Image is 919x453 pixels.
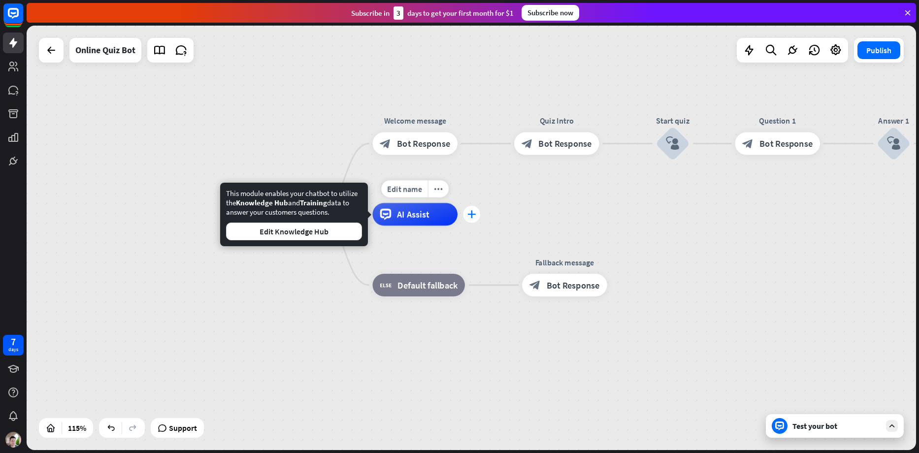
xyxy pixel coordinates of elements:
div: days [8,346,18,353]
button: Edit Knowledge Hub [226,223,362,240]
span: Knowledge Hub [236,198,288,207]
i: more_horiz [434,185,443,193]
i: block_bot_response [522,138,533,149]
button: Publish [857,41,900,59]
span: Bot Response [547,280,600,291]
div: Start quiz [639,115,707,127]
span: AI Assist [397,209,429,220]
span: Bot Response [759,138,813,149]
span: Training [300,198,327,207]
i: plus [467,210,476,218]
div: 7 [11,337,16,346]
div: This module enables your chatbot to utilize the and data to answer your customers questions. [226,189,362,240]
div: Question 1 [726,115,828,127]
div: Subscribe now [522,5,579,21]
div: Quiz Intro [506,115,608,127]
span: Default fallback [397,280,458,291]
span: Edit name [387,184,422,194]
i: block_fallback [380,280,392,291]
div: Online Quiz Bot [75,38,135,63]
div: 3 [394,6,403,20]
span: Bot Response [538,138,591,149]
i: block_bot_response [742,138,754,149]
i: block_bot_response [380,138,391,149]
i: block_user_input [666,137,680,151]
span: Support [169,420,197,436]
button: Open LiveChat chat widget [8,4,37,33]
i: block_user_input [887,137,901,151]
span: Bot Response [397,138,450,149]
div: Test your bot [792,421,881,431]
div: 115% [65,420,89,436]
div: Welcome message [364,115,466,127]
i: block_bot_response [529,280,541,291]
div: Fallback message [514,257,616,268]
div: Subscribe in days to get your first month for $1 [351,6,514,20]
a: 7 days [3,335,24,356]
